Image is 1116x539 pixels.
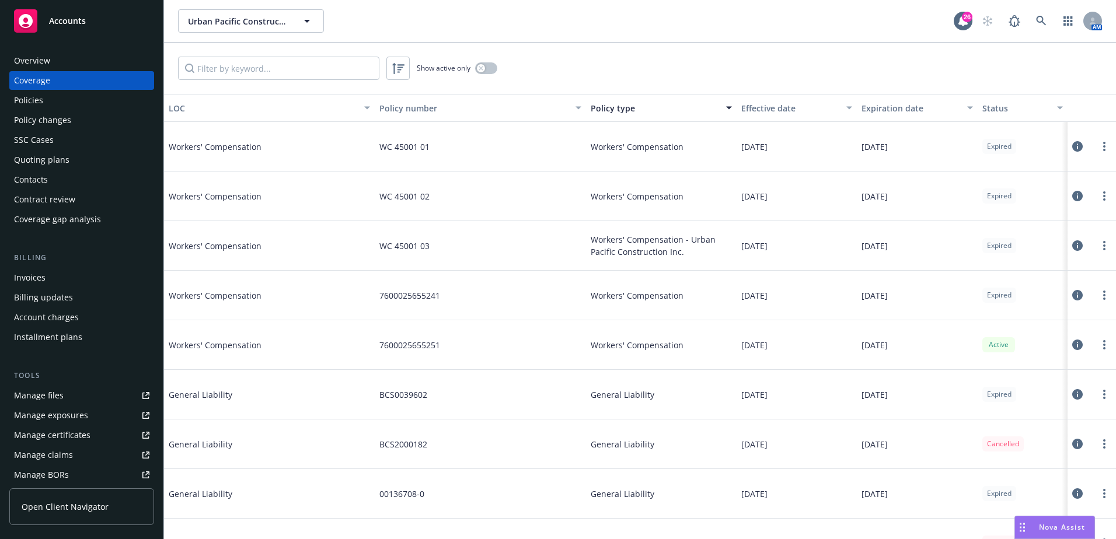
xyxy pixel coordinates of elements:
[1097,189,1111,203] a: more
[1039,522,1085,532] span: Nova Assist
[976,9,999,33] a: Start snowing
[591,289,683,302] span: Workers' Compensation
[14,466,69,484] div: Manage BORs
[178,57,379,80] input: Filter by keyword...
[9,131,154,149] a: SSC Cases
[1056,9,1080,33] a: Switch app
[14,328,82,346] div: Installment plans
[9,386,154,405] a: Manage files
[741,438,768,450] span: [DATE]
[9,91,154,110] a: Policies
[417,63,470,73] span: Show active only
[178,9,324,33] button: Urban Pacific Construction Inc
[169,240,344,252] span: Workers' Compensation
[862,339,888,351] span: [DATE]
[9,170,154,189] a: Contacts
[987,439,1019,449] span: Cancelled
[49,16,86,26] span: Accounts
[169,102,357,114] div: LOC
[862,289,888,302] span: [DATE]
[14,288,73,307] div: Billing updates
[164,94,375,122] button: LOC
[9,406,154,425] a: Manage exposures
[169,438,344,450] span: General Liability
[379,438,427,450] span: BCS2000182
[591,102,719,114] div: Policy type
[14,131,54,149] div: SSC Cases
[22,501,109,513] span: Open Client Navigator
[9,111,154,129] a: Policy changes
[1015,516,1030,538] div: Drag to move
[14,406,88,425] div: Manage exposures
[1097,288,1111,302] a: more
[741,190,768,202] span: [DATE]
[379,289,440,302] span: 7600025655241
[169,190,344,202] span: Workers' Compensation
[1030,9,1053,33] a: Search
[14,71,50,90] div: Coverage
[9,328,154,346] a: Installment plans
[9,466,154,484] a: Manage BORs
[379,339,440,351] span: 7600025655251
[9,370,154,381] div: Tools
[741,488,768,500] span: [DATE]
[14,210,101,229] div: Coverage gap analysis
[591,438,654,450] span: General Liability
[862,240,888,252] span: [DATE]
[9,51,154,70] a: Overview
[188,15,289,27] span: Urban Pacific Construction Inc
[379,141,430,153] span: WC 45001 01
[1097,487,1111,501] a: more
[14,268,46,287] div: Invoices
[862,438,888,450] span: [DATE]
[14,386,64,405] div: Manage files
[1097,239,1111,253] a: more
[379,388,427,401] span: BCS0039602
[9,5,154,37] a: Accounts
[987,389,1012,400] span: Expired
[741,240,768,252] span: [DATE]
[379,190,430,202] span: WC 45001 02
[737,94,857,122] button: Effective date
[9,190,154,209] a: Contract review
[9,446,154,464] a: Manage claims
[987,488,1012,499] span: Expired
[9,426,154,444] a: Manage certificates
[14,446,73,464] div: Manage claims
[1097,437,1111,451] a: more
[375,94,585,122] button: Policy number
[14,111,71,129] div: Policy changes
[982,102,1051,114] div: Status
[14,91,43,110] div: Policies
[591,388,654,401] span: General Liability
[14,190,75,209] div: Contract review
[169,289,344,302] span: Workers' Compensation
[169,488,344,500] span: General Liability
[379,102,568,114] div: Policy number
[9,71,154,90] a: Coverage
[9,210,154,229] a: Coverage gap analysis
[978,94,1068,122] button: Status
[741,388,768,401] span: [DATE]
[14,150,69,169] div: Quoting plans
[862,488,888,500] span: [DATE]
[9,288,154,307] a: Billing updates
[591,141,683,153] span: Workers' Compensation
[591,233,732,258] span: Workers' Compensation - Urban Pacific Construction Inc.
[169,388,344,401] span: General Liability
[862,141,888,153] span: [DATE]
[987,240,1012,251] span: Expired
[14,426,90,444] div: Manage certificates
[962,12,972,22] div: 26
[14,51,50,70] div: Overview
[1097,139,1111,153] a: more
[591,190,683,202] span: Workers' Compensation
[987,290,1012,300] span: Expired
[741,289,768,302] span: [DATE]
[1097,387,1111,401] a: more
[1014,516,1095,539] button: Nova Assist
[9,268,154,287] a: Invoices
[862,388,888,401] span: [DATE]
[741,141,768,153] span: [DATE]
